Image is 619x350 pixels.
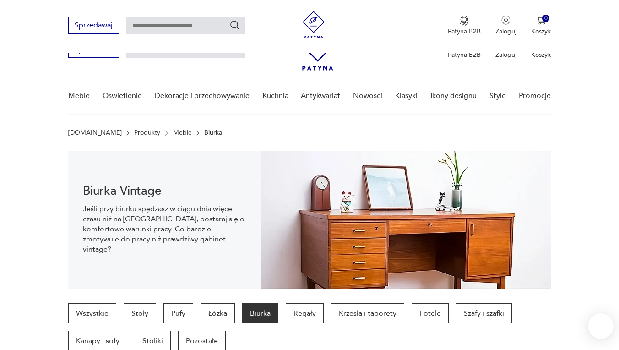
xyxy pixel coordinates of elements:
img: Patyna - sklep z meblami i dekoracjami vintage [300,11,327,38]
p: Biurka [204,129,222,137]
a: Produkty [134,129,160,137]
img: Ikonka użytkownika [501,16,510,25]
a: Ikona medaluPatyna B2B [448,16,481,36]
a: Klasyki [395,78,418,114]
a: Łóżka [201,303,235,323]
a: Szafy i szafki [456,303,512,323]
img: Ikona medalu [460,16,469,26]
a: Antykwariat [301,78,340,114]
button: Patyna B2B [448,16,481,36]
img: 217794b411677fc89fd9d93ef6550404.webp [261,151,551,289]
a: Pufy [163,303,193,323]
p: Koszyk [531,27,551,36]
h1: Biurka Vintage [83,186,247,197]
p: Zaloguj [495,27,516,36]
a: Oświetlenie [103,78,142,114]
button: 0Koszyk [531,16,551,36]
button: Szukaj [229,20,240,31]
p: Koszyk [531,50,551,59]
p: Zaloguj [495,50,516,59]
iframe: Smartsupp widget button [588,313,614,339]
a: Style [489,78,506,114]
a: [DOMAIN_NAME] [68,129,122,137]
a: Kuchnia [262,78,288,114]
a: Regały [286,303,324,323]
a: Biurka [242,303,278,323]
button: Sprzedawaj [68,17,119,34]
p: Patyna B2B [448,27,481,36]
a: Krzesła i taborety [331,303,404,323]
p: Jeśli przy biurku spędzasz w ciągu dnia więcej czasu niż na [GEOGRAPHIC_DATA], postaraj się o kom... [83,204,247,254]
img: Ikona koszyka [537,16,546,25]
a: Sprzedawaj [68,23,119,29]
a: Fotele [412,303,449,323]
a: Stoły [124,303,156,323]
button: Zaloguj [495,16,516,36]
a: Dekoracje i przechowywanie [155,78,250,114]
a: Meble [68,78,90,114]
a: Nowości [353,78,382,114]
a: Ikony designu [430,78,477,114]
a: Wszystkie [68,303,116,323]
div: 0 [542,15,550,22]
p: Patyna B2B [448,50,481,59]
a: Sprzedawaj [68,47,119,53]
a: Promocje [519,78,551,114]
a: Meble [173,129,192,137]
